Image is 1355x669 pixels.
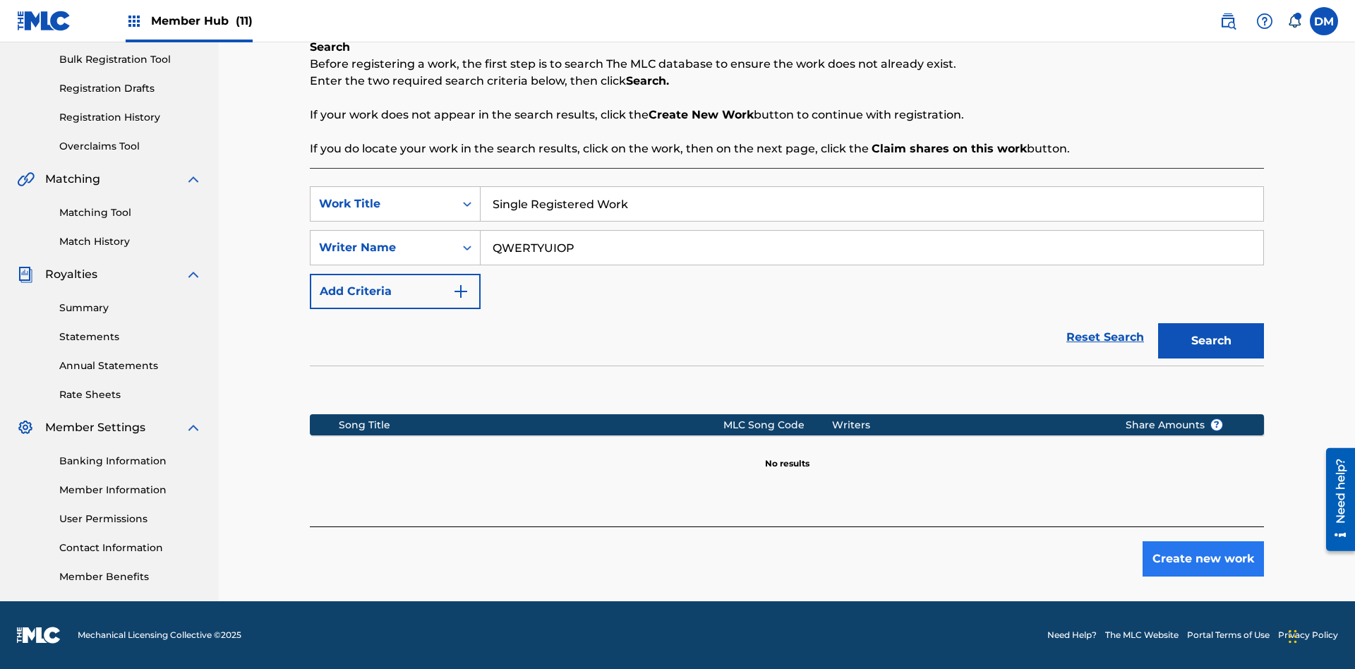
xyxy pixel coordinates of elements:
a: Rate Sheets [59,387,202,402]
span: Member Settings [45,419,145,436]
button: Search [1158,323,1264,358]
strong: Create New Work [649,108,754,121]
a: Registration History [59,110,202,125]
img: logo [17,627,61,644]
img: Matching [17,171,35,188]
p: If your work does not appear in the search results, click the button to continue with registration. [310,107,1264,123]
div: Work Title [319,195,446,212]
img: Top Rightsholders [126,13,143,30]
div: Song Title [339,418,723,433]
div: Help [1251,7,1279,35]
iframe: Resource Center [1315,442,1355,558]
span: Member Hub [151,13,253,29]
p: Enter the two required search criteria below, then click [310,73,1264,90]
a: Privacy Policy [1278,629,1338,641]
a: Matching Tool [59,205,202,220]
div: MLC Song Code [723,418,832,433]
form: Search Form [310,186,1264,366]
a: Contact Information [59,541,202,555]
button: Create new work [1143,541,1264,577]
img: expand [185,266,202,283]
img: Member Settings [17,419,34,436]
div: Writer Name [319,239,446,256]
a: Summary [59,301,202,315]
a: Match History [59,234,202,249]
a: Bulk Registration Tool [59,52,202,67]
span: (11) [236,14,253,28]
img: 9d2ae6d4665cec9f34b9.svg [452,283,469,300]
button: Add Criteria [310,274,481,309]
span: ? [1211,419,1222,430]
a: The MLC Website [1105,629,1179,641]
span: Share Amounts [1126,418,1223,433]
img: expand [185,171,202,188]
a: Reset Search [1059,322,1151,353]
b: Search [310,40,350,54]
a: Need Help? [1047,629,1097,641]
img: expand [185,419,202,436]
div: Drag [1289,615,1297,658]
div: Notifications [1287,14,1301,28]
img: Royalties [17,266,34,283]
span: Mechanical Licensing Collective © 2025 [78,629,241,641]
a: Overclaims Tool [59,139,202,154]
iframe: Chat Widget [1284,601,1355,669]
span: Matching [45,171,100,188]
a: Annual Statements [59,358,202,373]
a: Member Benefits [59,569,202,584]
a: Banking Information [59,454,202,469]
a: Portal Terms of Use [1187,629,1270,641]
p: If you do locate your work in the search results, click on the work, then on the next page, click... [310,140,1264,157]
img: MLC Logo [17,11,71,31]
span: Royalties [45,266,97,283]
strong: Search. [626,74,669,88]
a: Public Search [1214,7,1242,35]
a: User Permissions [59,512,202,526]
a: Registration Drafts [59,81,202,96]
img: help [1256,13,1273,30]
p: No results [765,440,809,470]
strong: Claim shares on this work [872,142,1027,155]
a: Member Information [59,483,202,498]
div: Writers [832,418,1104,433]
div: User Menu [1310,7,1338,35]
img: search [1219,13,1236,30]
p: Before registering a work, the first step is to search The MLC database to ensure the work does n... [310,56,1264,73]
a: Statements [59,330,202,344]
